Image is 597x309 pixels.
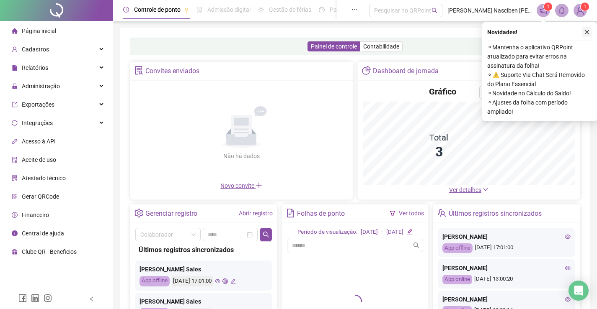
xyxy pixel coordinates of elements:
span: Gerar QRCode [22,193,59,200]
span: facebook [18,294,27,302]
span: api [12,138,18,144]
div: Período de visualização: [297,228,357,237]
span: Ver detalhes [449,186,481,193]
span: Controle de ponto [134,6,181,13]
span: file-done [196,7,202,13]
span: left [89,296,95,302]
div: Gerenciar registro [145,207,197,221]
span: 1 [584,4,587,10]
span: ⚬ Novidade no Cálculo do Saldo! [487,89,592,98]
div: Convites enviados [145,64,199,78]
span: down [483,186,488,192]
span: Cadastros [22,46,49,53]
span: global [222,278,228,284]
span: Central de ajuda [22,230,64,237]
a: Ver todos [399,210,424,217]
div: Últimos registros sincronizados [449,207,542,221]
span: Atestado técnico [22,175,66,181]
span: ellipsis [351,7,357,13]
span: search [432,8,438,14]
span: Clube QR - Beneficios [22,248,77,255]
span: Gestão de férias [269,6,311,13]
div: Dashboard de jornada [373,64,439,78]
span: eye [565,296,571,302]
span: setting [134,209,143,217]
div: - [381,228,383,237]
div: [PERSON_NAME] Sales [140,297,268,306]
div: [DATE] [361,228,378,237]
span: pie-chart [362,66,371,75]
span: [PERSON_NAME] Nasciben [PERSON_NAME] [PERSON_NAME] [447,6,532,15]
span: edit [230,278,236,284]
div: [DATE] 17:01:00 [442,243,571,253]
div: [PERSON_NAME] Sales [140,265,268,274]
span: team [437,209,446,217]
span: search [263,231,269,238]
span: lock [12,83,18,89]
a: Abrir registro [239,210,273,217]
a: Ver detalhes down [449,186,488,193]
span: gift [12,249,18,255]
span: user-add [12,46,18,52]
sup: 1 [544,3,552,11]
div: [DATE] 13:00:20 [442,275,571,284]
span: Relatórios [22,64,48,71]
div: App offline [140,276,170,286]
span: Integrações [22,120,53,126]
div: [PERSON_NAME] [442,263,571,273]
span: audit [12,157,18,163]
span: instagram [44,294,52,302]
span: sun [258,7,264,13]
span: ⚬ Ajustes da folha com período ampliado! [487,98,592,116]
span: close [584,29,590,35]
span: sync [12,120,18,126]
div: App online [442,275,472,284]
span: solution [134,66,143,75]
span: dashboard [319,7,325,13]
span: qrcode [12,194,18,199]
span: notification [540,7,547,14]
span: 1 [547,4,550,10]
span: bell [558,7,566,14]
div: Não há dados [203,151,280,161]
span: Novo convite [220,182,262,189]
div: [DATE] [386,228,403,237]
h4: Gráfico [429,86,456,97]
div: [PERSON_NAME] [442,295,571,304]
span: eye [565,234,571,240]
span: Painel de controle [311,43,357,50]
span: plus [256,182,262,189]
div: Open Intercom Messenger [569,281,589,301]
div: App offline [442,243,473,253]
span: Financeiro [22,212,49,218]
span: Novidades ! [487,28,517,37]
span: ⚬ ⚠️ Suporte Via Chat Será Removido do Plano Essencial [487,70,592,89]
img: 53126 [574,4,587,17]
span: home [12,28,18,34]
span: dollar [12,212,18,218]
span: info-circle [12,230,18,236]
span: clock-circle [123,7,129,13]
span: Painel do DP [330,6,362,13]
span: file-text [286,209,295,217]
span: Contabilidade [363,43,399,50]
span: eye [565,265,571,271]
span: file [12,65,18,71]
sup: Atualize o seu contato no menu Meus Dados [581,3,589,11]
div: Folhas de ponto [297,207,345,221]
span: Exportações [22,101,54,108]
span: pushpin [184,8,189,13]
span: search [413,242,420,249]
span: Acesso à API [22,138,56,145]
span: export [12,102,18,107]
span: eye [215,278,220,284]
span: Admissão digital [207,6,251,13]
span: Página inicial [22,28,56,34]
span: Aceite de uso [22,156,56,163]
span: ⚬ Mantenha o aplicativo QRPoint atualizado para evitar erros na assinatura da folha! [487,43,592,70]
div: [DATE] 17:01:00 [172,276,213,286]
div: Últimos registros sincronizados [139,245,269,255]
span: solution [12,175,18,181]
span: Administração [22,83,60,89]
span: linkedin [31,294,39,302]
